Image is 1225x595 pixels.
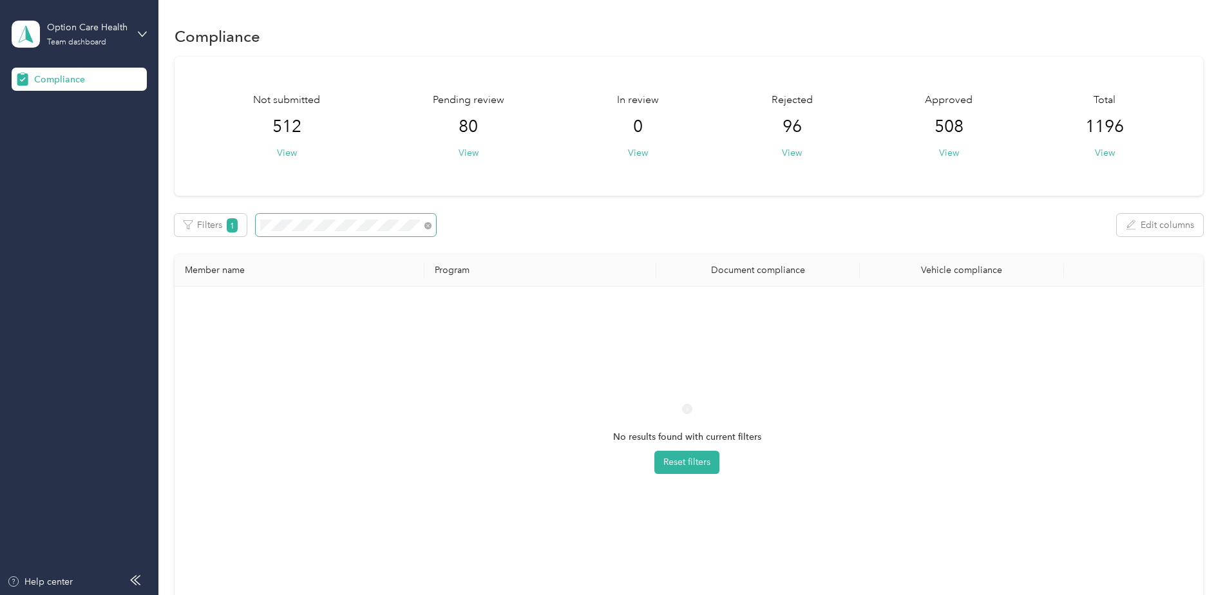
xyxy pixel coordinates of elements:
[783,117,802,137] span: 96
[47,39,106,46] div: Team dashboard
[175,30,260,43] h1: Compliance
[227,218,238,232] span: 1
[175,254,424,287] th: Member name
[47,21,128,34] div: Option Care Health
[633,117,643,137] span: 0
[1117,214,1203,236] button: Edit columns
[277,146,297,160] button: View
[939,146,959,160] button: View
[1085,117,1124,137] span: 1196
[667,265,850,276] div: Document compliance
[782,146,802,160] button: View
[175,214,247,236] button: Filters1
[424,254,656,287] th: Program
[7,575,73,589] button: Help center
[1153,523,1225,595] iframe: Everlance-gr Chat Button Frame
[253,93,320,108] span: Not submitted
[654,451,719,474] button: Reset filters
[613,430,761,444] span: No results found with current filters
[628,146,648,160] button: View
[925,93,973,108] span: Approved
[34,73,85,86] span: Compliance
[459,117,478,137] span: 80
[772,93,813,108] span: Rejected
[617,93,659,108] span: In review
[272,117,301,137] span: 512
[1095,146,1115,160] button: View
[935,117,964,137] span: 508
[433,93,504,108] span: Pending review
[870,265,1053,276] div: Vehicle compliance
[1094,93,1116,108] span: Total
[459,146,479,160] button: View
